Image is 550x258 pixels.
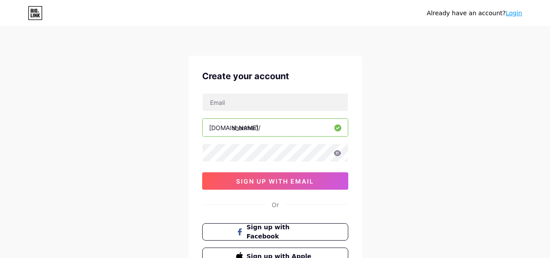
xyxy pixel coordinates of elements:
input: Email [203,94,348,111]
div: [DOMAIN_NAME]/ [209,123,260,132]
a: Login [506,10,522,17]
div: Create your account [202,70,348,83]
span: sign up with email [236,178,314,185]
span: Sign up with Facebook [247,223,314,241]
button: Sign up with Facebook [202,223,348,241]
div: Already have an account? [427,9,522,18]
button: sign up with email [202,172,348,190]
div: Or [272,200,279,209]
input: username [203,119,348,136]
